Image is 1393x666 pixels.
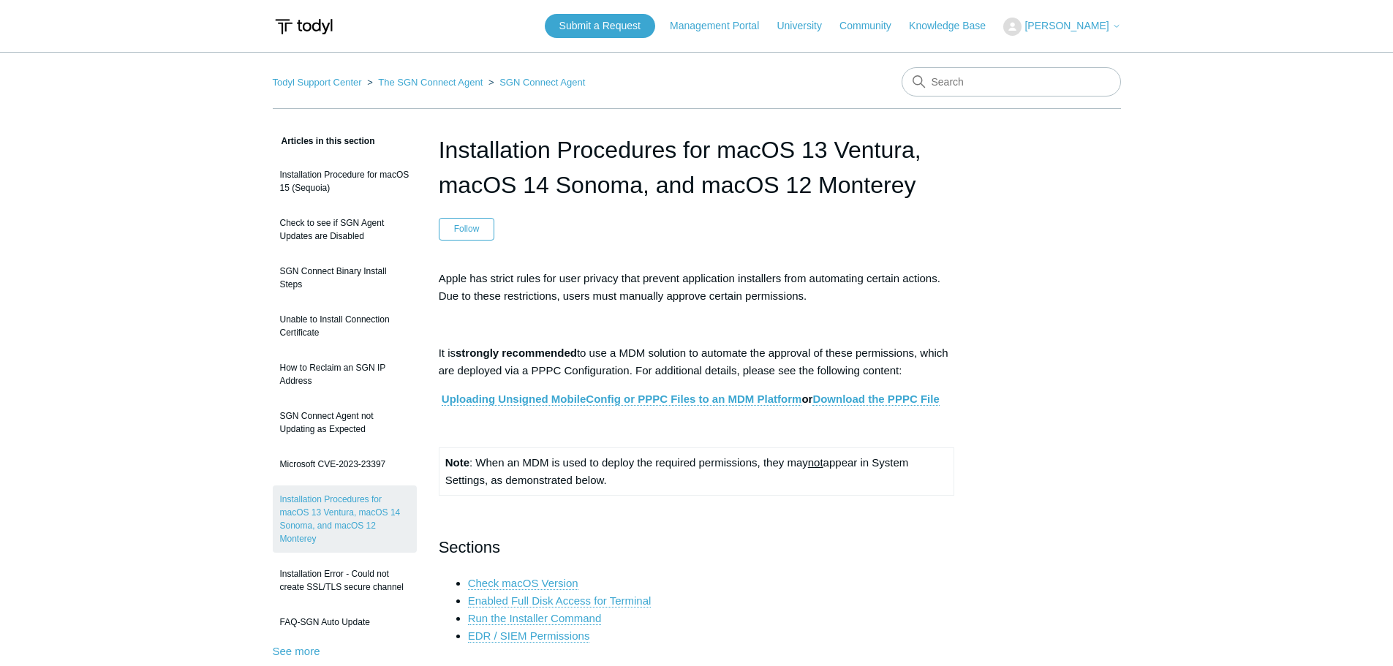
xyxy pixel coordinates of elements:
[468,577,578,590] a: Check macOS Version
[273,450,417,478] a: Microsoft CVE-2023-23397
[273,13,335,40] img: Todyl Support Center Help Center home page
[812,393,939,406] a: Download the PPPC File
[456,347,577,359] strong: strongly recommended
[273,485,417,553] a: Installation Procedures for macOS 13 Ventura, macOS 14 Sonoma, and macOS 12 Monterey
[468,594,652,608] a: Enabled Full Disk Access for Terminal
[442,393,940,406] strong: or
[777,18,836,34] a: University
[545,14,655,38] a: Submit a Request
[273,608,417,636] a: FAQ-SGN Auto Update
[273,161,417,202] a: Installation Procedure for macOS 15 (Sequoia)
[442,393,802,406] a: Uploading Unsigned MobileConfig or PPPC Files to an MDM Platform
[439,218,495,240] button: Follow Article
[439,447,954,495] td: : When an MDM is used to deploy the required permissions, they may appear in System Settings, as ...
[499,77,585,88] a: SGN Connect Agent
[1003,18,1120,36] button: [PERSON_NAME]
[439,534,955,560] h2: Sections
[808,456,823,469] span: not
[468,612,602,625] a: Run the Installer Command
[486,77,585,88] li: SGN Connect Agent
[1024,20,1109,31] span: [PERSON_NAME]
[445,456,469,469] strong: Note
[273,354,417,395] a: How to Reclaim an SGN IP Address
[468,629,590,643] a: EDR / SIEM Permissions
[273,402,417,443] a: SGN Connect Agent not Updating as Expected
[273,209,417,250] a: Check to see if SGN Agent Updates are Disabled
[273,306,417,347] a: Unable to Install Connection Certificate
[670,18,774,34] a: Management Portal
[378,77,483,88] a: The SGN Connect Agent
[909,18,1000,34] a: Knowledge Base
[273,77,362,88] a: Todyl Support Center
[839,18,906,34] a: Community
[273,257,417,298] a: SGN Connect Binary Install Steps
[273,560,417,601] a: Installation Error - Could not create SSL/TLS secure channel
[273,136,375,146] span: Articles in this section
[273,645,320,657] a: See more
[439,344,955,379] p: It is to use a MDM solution to automate the approval of these permissions, which are deployed via...
[902,67,1121,97] input: Search
[273,77,365,88] li: Todyl Support Center
[364,77,486,88] li: The SGN Connect Agent
[439,132,955,203] h1: Installation Procedures for macOS 13 Ventura, macOS 14 Sonoma, and macOS 12 Monterey
[439,270,955,305] p: Apple has strict rules for user privacy that prevent application installers from automating certa...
